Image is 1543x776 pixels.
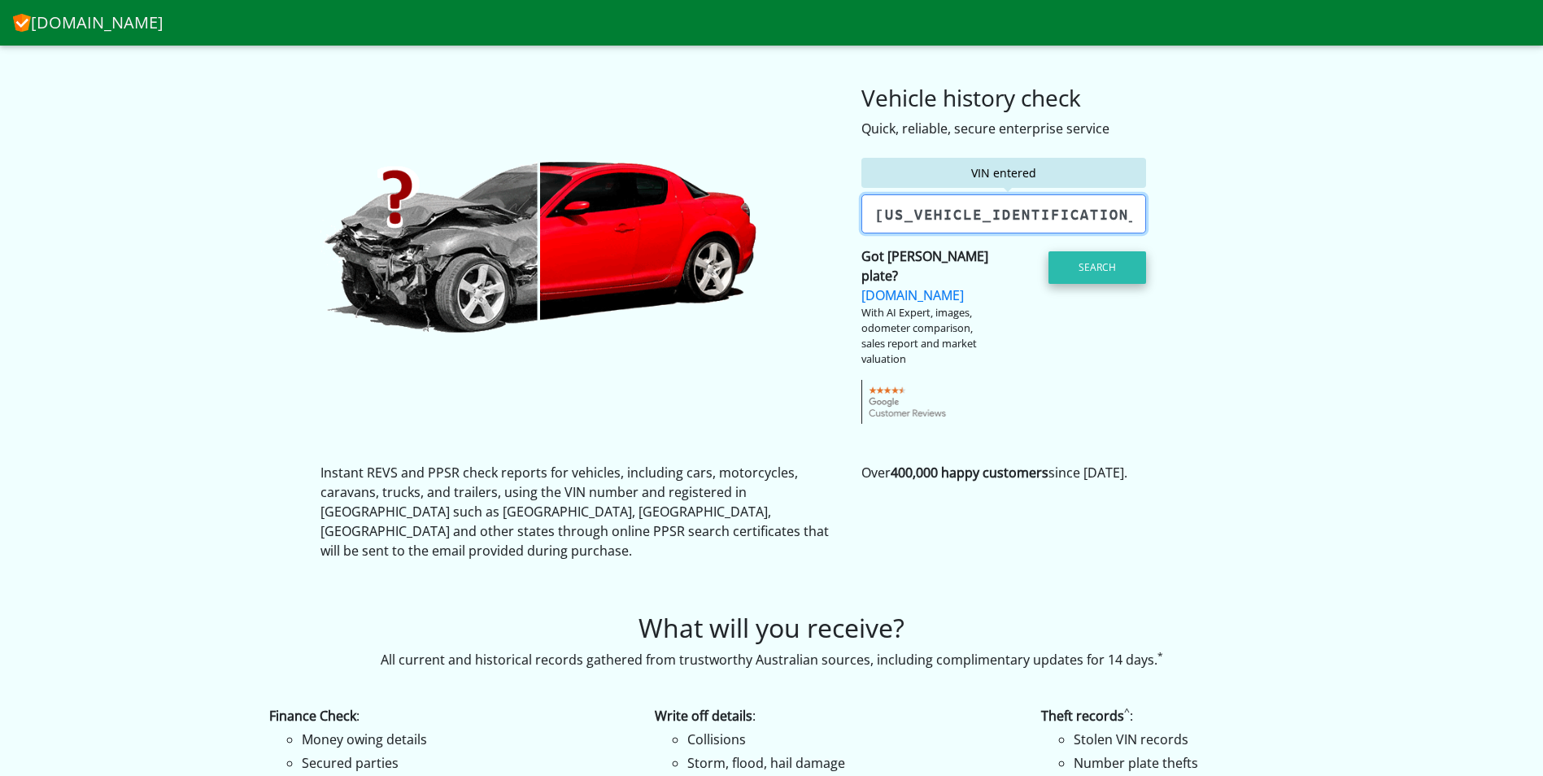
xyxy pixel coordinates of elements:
[13,7,163,39] a: [DOMAIN_NAME]
[320,158,760,336] img: CheckVIN
[302,730,630,749] li: Money owing details
[861,119,1223,138] div: Quick, reliable, secure enterprise service
[1048,251,1146,284] button: Search
[302,753,630,773] li: Secured parties
[1124,705,1130,719] sup: ^
[861,305,992,368] div: With AI Expert, images, odometer comparison, sales report and market valuation
[1074,753,1402,773] li: Number plate thefts
[269,707,356,725] strong: Finance Check
[655,707,752,725] strong: Write off details
[12,613,1531,643] h2: What will you receive?
[861,247,988,285] strong: Got [PERSON_NAME] plate?
[861,286,964,304] a: [DOMAIN_NAME]
[861,85,1223,112] h3: Vehicle history check
[320,463,837,560] p: Instant REVS and PPSR check reports for vehicles, including cars, motorcycles, caravans, trucks, ...
[1074,730,1402,749] li: Stolen VIN records
[687,753,1016,773] li: Storm, flood, hail damage
[12,650,1531,669] p: All current and historical records gathered from trustworthy Australian sources, including compli...
[861,463,1223,482] p: Over since [DATE].
[13,11,31,32] img: CheckVIN.com.au logo
[687,730,1016,749] li: Collisions
[1041,707,1124,725] strong: Theft records
[861,380,955,424] img: gcr-badge-transparent.png.pagespeed.ce.05XcFOhvEz.png
[891,464,1048,482] strong: 400,000 happy customers
[971,165,1036,181] span: VIN entered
